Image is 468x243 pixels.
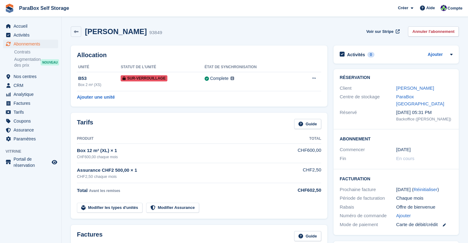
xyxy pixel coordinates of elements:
a: menu [3,135,58,143]
span: Nos centres [14,72,50,81]
th: Statut de l'unité [121,62,204,72]
a: Augmentation des prix NOUVEAU [14,56,58,69]
td: CHF2,50 [282,163,321,183]
a: Modifier les types d'unités [77,203,142,213]
span: Total [77,188,88,193]
div: Commencer [340,146,396,153]
a: Ajouter [428,51,443,58]
div: Mode de paiement [340,221,396,228]
a: Modifier Assurance [146,203,199,213]
span: Coupons [14,117,50,125]
div: Prochaine facture [340,186,396,193]
div: Fin [340,155,396,162]
a: ParaBox Self Storage [17,3,72,13]
h2: Abonnement [340,135,453,142]
span: Activités [14,31,50,39]
span: Accueil [14,22,50,30]
span: Créer [398,5,408,11]
th: Total [282,134,321,144]
span: Portail de réservation [14,156,50,168]
h2: Réservation [340,75,453,80]
div: CHF602,50 [282,187,321,194]
a: menu [3,22,58,30]
a: menu [3,126,58,134]
div: [DATE] 05:31 PM [396,109,453,116]
a: menu [3,156,58,168]
div: Chaque mois [396,195,453,202]
a: Guide [294,231,321,241]
a: Ajouter [396,212,411,219]
h2: Activités [347,52,365,57]
a: Boutique d'aperçu [51,159,58,166]
img: Tess Bédat [441,5,447,11]
div: 93849 [149,29,162,36]
a: menu [3,99,58,108]
a: ParaBox [GEOGRAPHIC_DATA] [396,94,444,106]
div: NOUVEAU [41,59,59,65]
span: Aide [426,5,435,11]
div: Box 2 m² (XS) [78,82,121,88]
div: Complete [210,75,229,82]
th: État de synchronisation [205,62,298,72]
span: Assurance [14,126,50,134]
span: Tarifs [14,108,50,116]
h2: Allocation [77,52,321,59]
div: CHF2,50 chaque mois [77,174,282,180]
a: Réinitialiser [414,187,438,192]
a: menu [3,108,58,116]
h2: Tarifs [77,119,93,129]
div: Offre de bienvenue [396,204,453,211]
span: Analytique [14,90,50,99]
div: Rabais [340,204,396,211]
a: menu [3,31,58,39]
a: menu [3,117,58,125]
time: 2025-07-02 23:00:00 UTC [396,146,411,153]
span: Paramètres [14,135,50,143]
a: Contrats [14,49,58,55]
div: CHF600,00 chaque mois [77,154,282,160]
span: Factures [14,99,50,108]
div: [DATE] ( ) [396,186,453,193]
h2: [PERSON_NAME] [85,27,147,36]
div: Numéro de commande [340,212,396,219]
span: Avant les remises [89,189,120,193]
a: menu [3,90,58,99]
td: CHF600,00 [282,143,321,163]
div: Réservé [340,109,396,122]
span: Augmentation des prix [14,57,41,68]
span: Voir sur Stripe [366,29,394,35]
span: CRM [14,81,50,90]
th: Unité [77,62,121,72]
span: Compte [448,5,462,11]
span: Abonnements [14,40,50,48]
div: Box 12 m² (XL) × 1 [77,147,282,154]
img: icon-info-grey-7440780725fd019a000dd9b08b2336e03edf1995a4989e88bcd33f0948082b44.svg [230,76,234,80]
span: Vitrine [6,148,61,155]
span: En cours [396,156,414,161]
div: B53 [78,75,121,82]
a: Guide [294,119,321,129]
a: Annuler l'abonnement [408,26,459,37]
div: 0 [367,52,374,57]
h2: Factures [77,231,102,241]
div: Assurance CHF2 500,00 × 1 [77,167,282,174]
a: menu [3,40,58,48]
img: stora-icon-8386f47178a22dfd0bd8f6a31ec36ba5ce8667c1dd55bd0f319d3a0aa187defe.svg [5,4,14,13]
a: menu [3,81,58,90]
a: Ajouter une unité [77,94,115,101]
div: Client [340,85,396,92]
a: [PERSON_NAME] [396,85,434,91]
span: Sur-verrouillage [121,75,167,81]
a: Voir sur Stripe [364,26,401,37]
div: Centre de stockage [340,93,396,107]
h2: Facturation [340,175,453,182]
div: Backoffice ([PERSON_NAME]) [396,116,453,122]
div: Carte de débit/crédit [396,221,453,228]
div: Période de facturation [340,195,396,202]
a: menu [3,72,58,81]
th: Produit [77,134,282,144]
